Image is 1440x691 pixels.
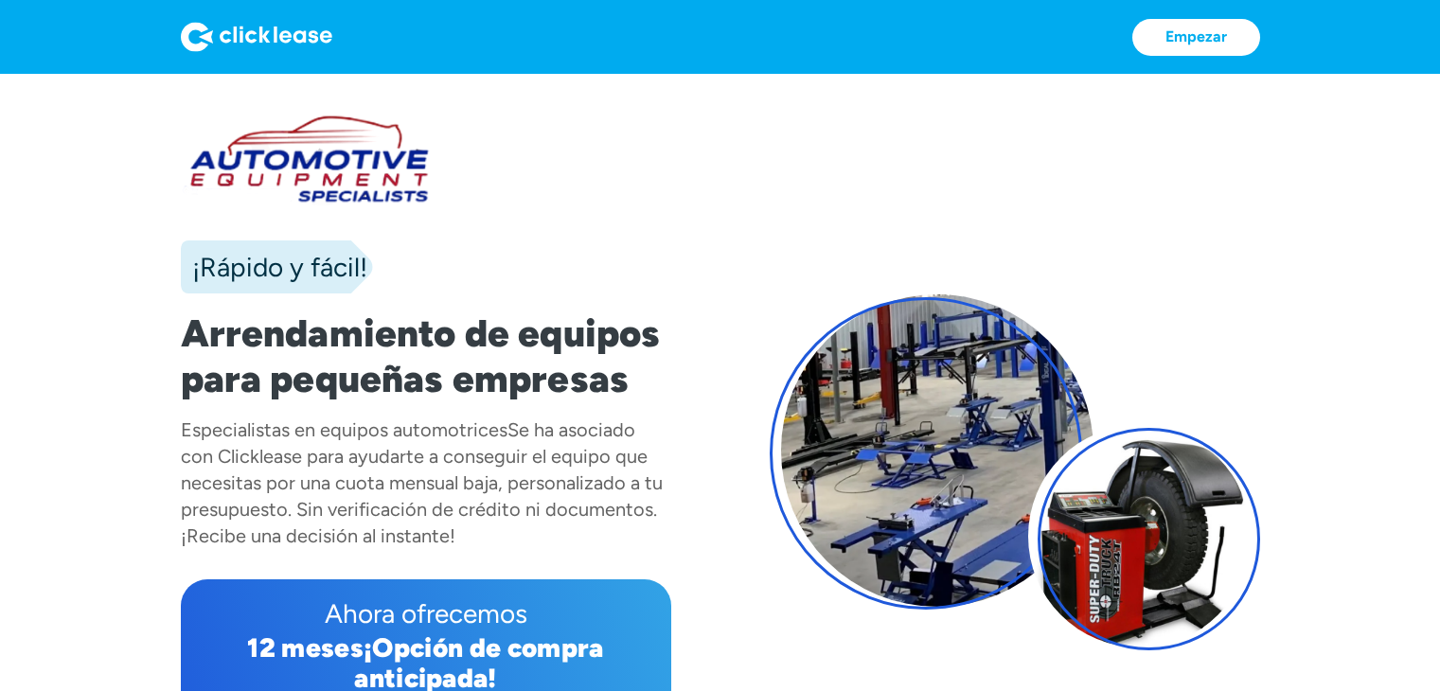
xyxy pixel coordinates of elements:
[247,631,364,664] font: 12 meses
[181,418,507,441] font: Especialistas en equipos automotrices
[181,22,332,52] img: Logo
[1132,19,1260,56] a: Empezar
[181,418,663,547] font: Se ha asociado con Clicklease para ayudarte a conseguir el equipo que necesitas por una cuota men...
[192,251,367,283] font: ¡Rápido y fácil!
[325,597,527,629] font: Ahora ofrecemos
[181,310,661,401] font: Arrendamiento de equipos para pequeñas empresas
[1165,27,1227,45] font: Empezar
